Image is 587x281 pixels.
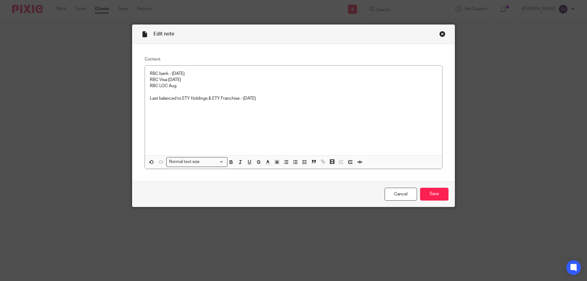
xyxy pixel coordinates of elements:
[150,83,437,89] p: RBC LOC Aug
[168,159,201,165] span: Normal text size
[150,71,437,77] p: RBC bank - [DATE]
[439,31,445,37] div: Close this dialog window
[150,95,437,102] p: Last balanced to ETY Holdings & ETY Franchise - [DATE]
[202,159,224,165] input: Search for option
[153,31,174,36] span: Edit note
[420,188,449,201] input: Save
[145,56,442,62] label: Content
[166,157,227,167] div: Search for option
[385,188,417,201] a: Cancel
[150,77,437,83] p: RBC Visa [DATE]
